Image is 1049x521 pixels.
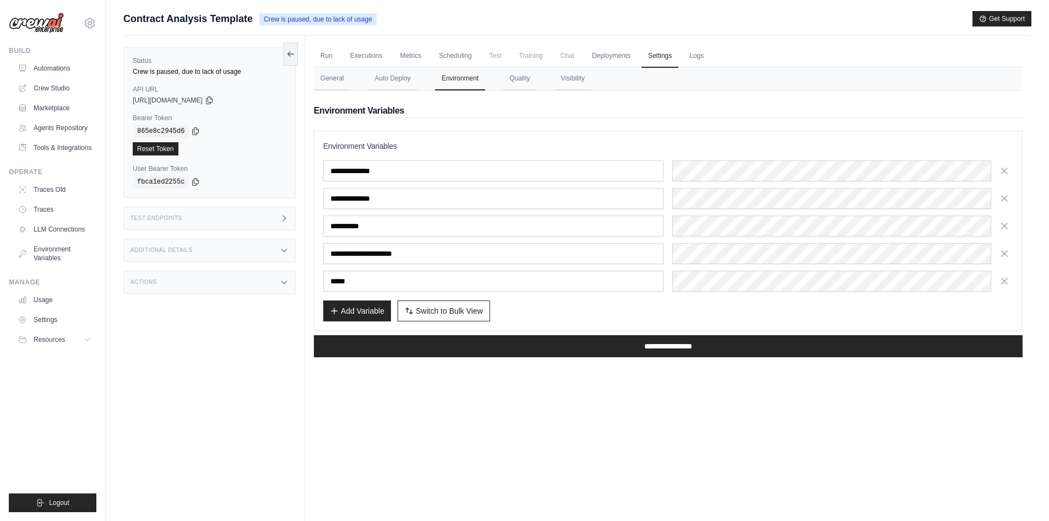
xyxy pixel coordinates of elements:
[483,45,508,67] span: Test
[13,99,96,117] a: Marketplace
[13,60,96,77] a: Automations
[9,168,96,176] div: Operate
[432,45,478,68] a: Scheduling
[133,164,286,173] label: User Bearer Token
[131,215,182,222] h3: Test Endpoints
[9,46,96,55] div: Build
[503,67,536,90] button: Quality
[314,67,351,90] button: General
[133,175,189,189] code: fbca1ed2255c
[314,45,339,68] a: Run
[9,13,64,34] img: Logo
[314,104,1023,117] h2: Environment Variables
[13,181,96,198] a: Traces Old
[554,45,581,67] span: Chat is not available until the deployment is complete
[133,85,286,94] label: API URL
[9,278,96,287] div: Manage
[344,45,389,68] a: Executions
[585,45,637,68] a: Deployments
[555,67,591,90] button: Visibility
[13,79,96,97] a: Crew Studio
[259,13,377,25] span: Crew is paused, due to lack of usage
[131,279,157,286] h3: Actions
[123,11,253,26] span: Contract Analysis Template
[314,67,1023,90] nav: Tabs
[13,240,96,267] a: Environment Variables
[13,201,96,218] a: Traces
[133,96,203,105] span: [URL][DOMAIN_NAME]
[13,291,96,309] a: Usage
[133,142,178,155] a: Reset Token
[131,247,192,254] h3: Additional Details
[323,141,1013,152] h3: Environment Variables
[323,300,391,321] button: Add Variable
[133,125,189,138] code: 865e8c2945d6
[513,45,550,67] span: Training is not available until the deployment is complete
[49,498,69,507] span: Logout
[133,67,286,76] div: Crew is paused, due to lack of usage
[13,311,96,329] a: Settings
[13,331,96,348] button: Resources
[13,119,96,137] a: Agents Repository
[416,305,483,316] span: Switch to Bulk View
[435,67,485,90] button: Environment
[642,45,678,68] a: Settings
[13,221,96,238] a: LLM Connections
[133,114,286,122] label: Bearer Token
[368,67,417,90] button: Auto Deploy
[972,11,1031,26] button: Get Support
[394,45,428,68] a: Metrics
[13,139,96,157] a: Tools & Integrations
[683,45,710,68] a: Logs
[34,335,65,344] span: Resources
[398,300,490,321] button: Switch to Bulk View
[9,493,96,512] button: Logout
[133,56,286,65] label: Status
